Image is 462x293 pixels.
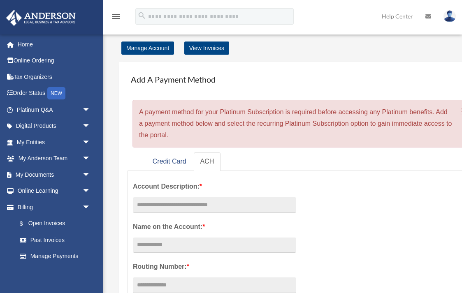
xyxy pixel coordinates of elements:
[6,69,103,85] a: Tax Organizers
[6,36,103,53] a: Home
[121,42,174,55] a: Manage Account
[12,232,103,248] a: Past Invoices
[12,248,99,265] a: Manage Payments
[6,85,103,102] a: Order StatusNEW
[194,152,221,171] a: ACH
[82,199,99,216] span: arrow_drop_down
[6,150,103,167] a: My Anderson Teamarrow_drop_down
[133,261,296,272] label: Routing Number:
[82,166,99,183] span: arrow_drop_down
[6,264,103,281] a: Events Calendar
[443,10,456,22] img: User Pic
[6,199,103,215] a: Billingarrow_drop_down
[4,10,78,26] img: Anderson Advisors Platinum Portal
[146,152,193,171] a: Credit Card
[82,134,99,151] span: arrow_drop_down
[47,87,65,99] div: NEW
[82,102,99,118] span: arrow_drop_down
[24,219,28,229] span: $
[6,183,103,199] a: Online Learningarrow_drop_down
[6,166,103,183] a: My Documentsarrow_drop_down
[111,12,121,21] i: menu
[12,215,103,232] a: $Open Invoices
[82,118,99,135] span: arrow_drop_down
[6,53,103,69] a: Online Ordering
[6,118,103,134] a: Digital Productsarrow_drop_down
[111,14,121,21] a: menu
[133,221,296,233] label: Name on the Account:
[6,102,103,118] a: Platinum Q&Aarrow_drop_down
[184,42,229,55] a: View Invoices
[82,183,99,200] span: arrow_drop_down
[82,150,99,167] span: arrow_drop_down
[133,181,296,192] label: Account Description:
[6,134,103,150] a: My Entitiesarrow_drop_down
[137,11,146,20] i: search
